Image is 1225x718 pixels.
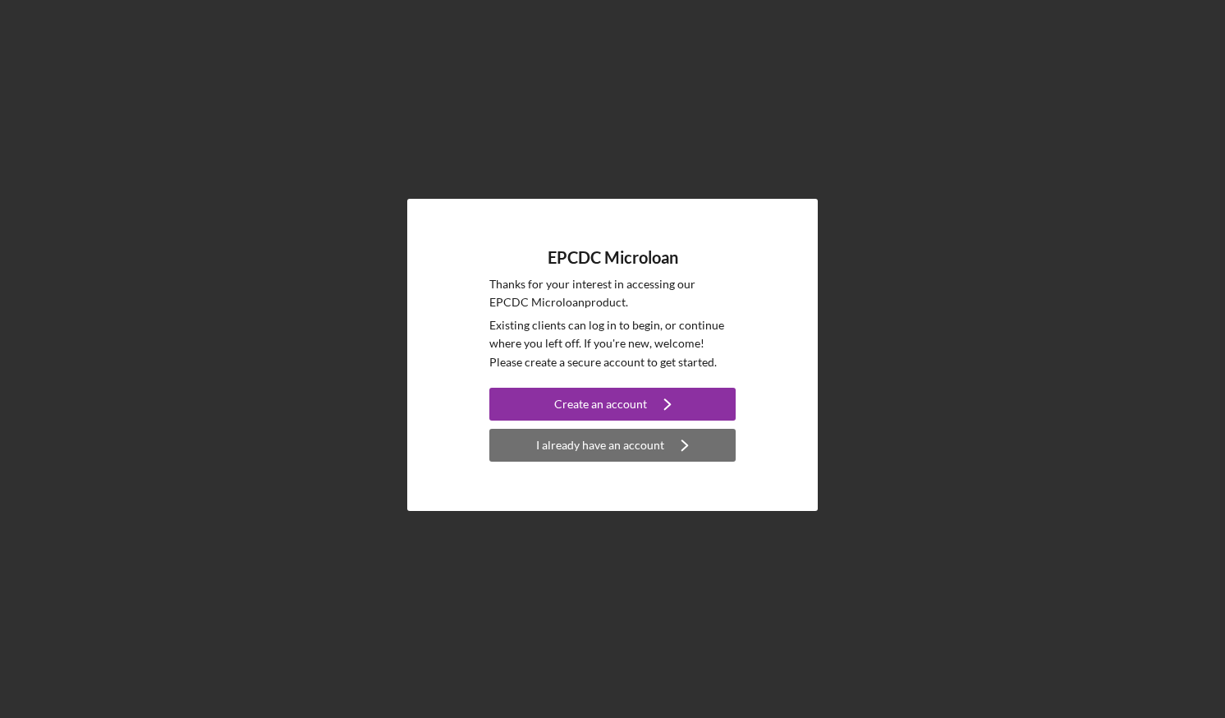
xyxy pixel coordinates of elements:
button: I already have an account [489,429,736,462]
p: Thanks for your interest in accessing our EPCDC Microloan product. [489,275,736,312]
div: I already have an account [536,429,664,462]
div: Create an account [554,388,647,421]
h4: EPCDC Microloan [548,248,678,267]
p: Existing clients can log in to begin, or continue where you left off. If you're new, welcome! Ple... [489,316,736,371]
button: Create an account [489,388,736,421]
a: Create an account [489,388,736,425]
